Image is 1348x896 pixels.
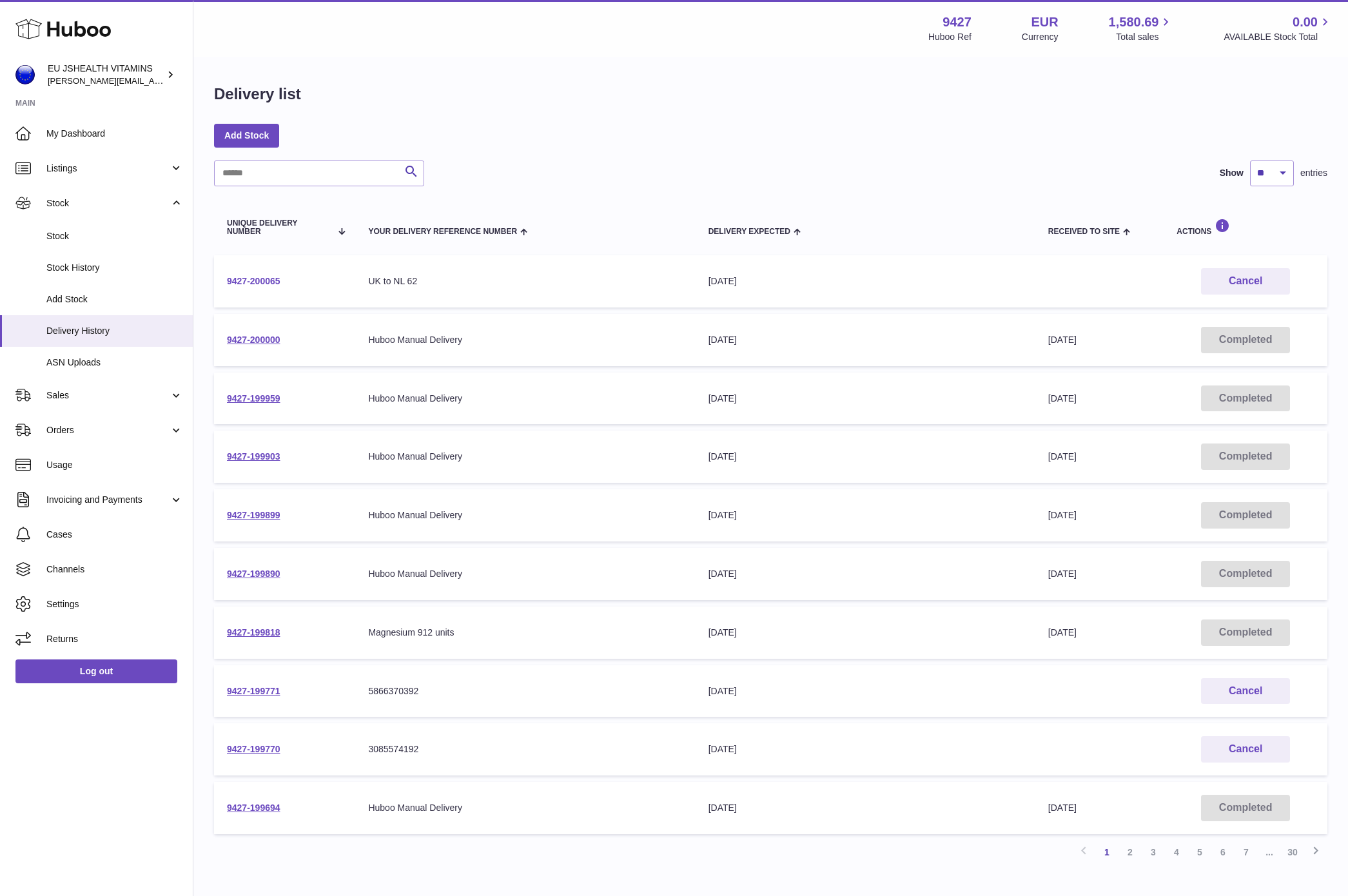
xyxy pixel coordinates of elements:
span: [DATE] [1048,569,1077,579]
div: Huboo Manual Delivery [368,451,682,463]
a: 6 [1211,841,1235,864]
span: [DATE] [1048,803,1077,813]
a: 9427-199890 [227,569,280,579]
span: [DATE] [1048,335,1077,345]
div: Magnesium 912 units [368,627,682,639]
h1: Delivery list [214,84,301,104]
div: Currency [1022,31,1059,43]
span: Stock [46,230,183,242]
span: [DATE] [1048,451,1077,462]
div: EU JSHEALTH VITAMINS [48,63,164,87]
span: Delivery History [46,325,183,337]
div: [DATE] [708,393,1022,405]
span: My Dashboard [46,128,183,140]
span: Orders [46,424,170,436]
span: Total sales [1116,31,1173,43]
a: 9427-199770 [227,744,280,754]
button: Cancel [1201,268,1290,295]
div: Huboo Manual Delivery [368,568,682,580]
span: Stock History [46,262,183,274]
a: 4 [1165,841,1188,864]
div: [DATE] [708,802,1022,814]
label: Show [1220,167,1244,179]
span: Received to Site [1048,228,1120,236]
span: [PERSON_NAME][EMAIL_ADDRESS][DOMAIN_NAME] [48,75,259,86]
div: 5866370392 [368,685,682,697]
a: 1,580.69 Total sales [1109,14,1174,43]
a: 9427-199771 [227,686,280,696]
div: Huboo Ref [928,31,972,43]
button: Cancel [1201,678,1290,705]
a: 5 [1188,841,1211,864]
div: 3085574192 [368,743,682,755]
a: 9427-200000 [227,335,280,345]
a: 30 [1281,841,1304,864]
span: Invoicing and Payments [46,494,170,506]
a: 9427-199903 [227,451,280,462]
span: AVAILABLE Stock Total [1224,31,1333,43]
span: 0.00 [1293,14,1318,31]
div: [DATE] [708,275,1022,287]
img: laura@jessicasepel.com [15,65,35,84]
div: [DATE] [708,743,1022,755]
div: Huboo Manual Delivery [368,802,682,814]
div: Huboo Manual Delivery [368,334,682,346]
span: Usage [46,459,183,471]
span: [DATE] [1048,510,1077,520]
a: Add Stock [214,124,279,147]
span: Returns [46,633,183,645]
span: Add Stock [46,293,183,306]
span: Your Delivery Reference Number [368,228,517,236]
a: Log out [15,659,177,683]
a: 3 [1142,841,1165,864]
a: 2 [1118,841,1142,864]
strong: EUR [1031,14,1058,31]
span: [DATE] [1048,393,1077,404]
span: Cases [46,529,183,541]
span: entries [1300,167,1327,179]
span: Delivery Expected [708,228,790,236]
button: Cancel [1201,736,1290,763]
span: Stock [46,197,170,209]
span: 1,580.69 [1109,14,1159,31]
div: Huboo Manual Delivery [368,509,682,521]
div: [DATE] [708,685,1022,697]
a: 9427-199694 [227,803,280,813]
span: ... [1258,841,1281,864]
div: [DATE] [708,451,1022,463]
div: Huboo Manual Delivery [368,393,682,405]
a: 9427-199899 [227,510,280,520]
span: Unique Delivery Number [227,219,331,236]
span: Sales [46,389,170,402]
span: Listings [46,162,170,175]
strong: 9427 [943,14,972,31]
a: 0.00 AVAILABLE Stock Total [1224,14,1333,43]
span: ASN Uploads [46,356,183,369]
a: 7 [1235,841,1258,864]
div: Actions [1177,219,1314,236]
a: 9427-199818 [227,627,280,638]
span: Settings [46,598,183,610]
a: 9427-200065 [227,276,280,286]
span: [DATE] [1048,627,1077,638]
span: Channels [46,563,183,576]
div: [DATE] [708,627,1022,639]
a: 1 [1095,841,1118,864]
div: [DATE] [708,509,1022,521]
a: 9427-199959 [227,393,280,404]
div: UK to NL 62 [368,275,682,287]
div: [DATE] [708,334,1022,346]
div: [DATE] [708,568,1022,580]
